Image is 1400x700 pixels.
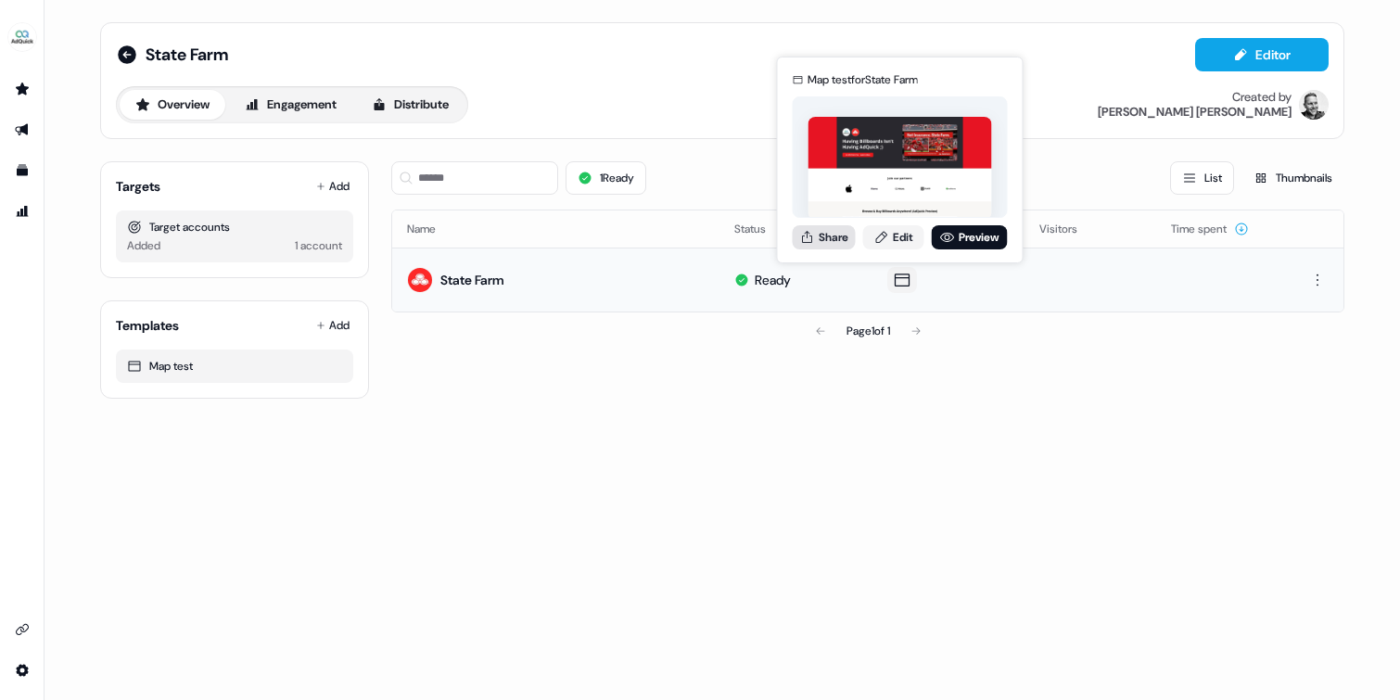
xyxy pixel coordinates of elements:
[566,161,646,195] button: 1Ready
[7,615,37,644] a: Go to integrations
[1170,161,1234,195] button: List
[7,115,37,145] a: Go to outbound experience
[7,74,37,104] a: Go to prospects
[863,225,924,249] a: Edit
[295,236,342,255] div: 1 account
[7,655,37,685] a: Go to integrations
[755,271,791,289] div: Ready
[127,218,342,236] div: Target accounts
[808,117,992,220] img: asset preview
[932,225,1008,249] a: Preview
[1171,212,1249,246] button: Time spent
[312,173,353,199] button: Add
[127,236,160,255] div: Added
[734,212,788,246] button: Status
[229,90,352,120] button: Engagement
[1195,38,1329,71] button: Editor
[356,90,465,120] button: Distribute
[1098,105,1292,120] div: [PERSON_NAME] [PERSON_NAME]
[146,44,228,66] span: State Farm
[1241,161,1344,195] button: Thumbnails
[1195,47,1329,67] a: Editor
[127,357,342,375] div: Map test
[7,156,37,185] a: Go to templates
[1232,90,1292,105] div: Created by
[407,212,458,246] button: Name
[312,312,353,338] button: Add
[7,197,37,226] a: Go to attribution
[808,70,918,89] div: Map test for State Farm
[116,316,179,335] div: Templates
[116,177,160,196] div: Targets
[793,225,856,249] button: Share
[1299,90,1329,120] img: Jason
[846,322,890,340] div: Page 1 of 1
[440,271,504,289] div: State Farm
[120,90,225,120] button: Overview
[1039,212,1100,246] button: Visitors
